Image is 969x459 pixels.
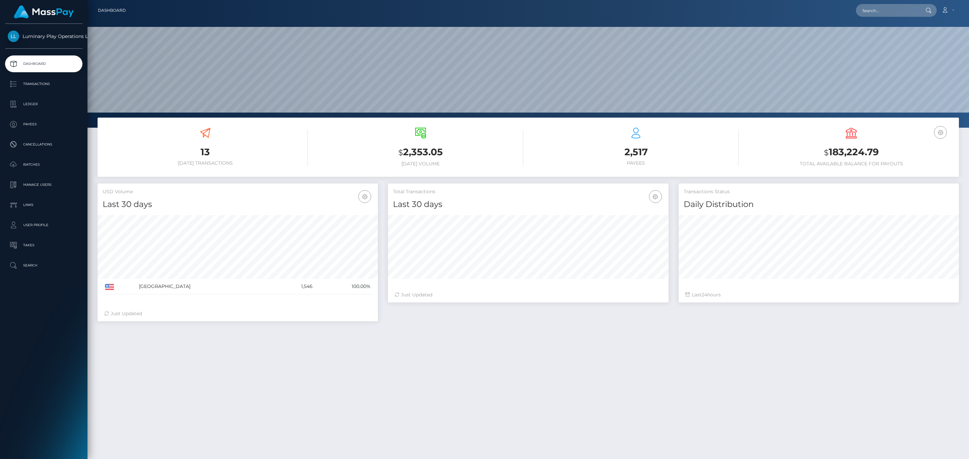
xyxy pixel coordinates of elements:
h4: Last 30 days [393,199,663,210]
img: MassPay Logo [14,5,74,18]
td: [GEOGRAPHIC_DATA] [137,279,275,294]
small: $ [398,148,403,157]
h3: 183,224.79 [749,145,954,159]
a: Payees [5,116,82,133]
p: User Profile [8,220,80,230]
div: Just Updated [395,291,661,298]
img: US.png [105,284,114,290]
img: Luminary Play Operations Limited [8,31,19,42]
h6: Payees [533,160,739,166]
small: $ [824,148,829,157]
p: Dashboard [8,59,80,69]
p: Links [8,200,80,210]
td: 1,546 [275,279,315,294]
a: Transactions [5,76,82,92]
a: Dashboard [98,3,126,17]
h6: [DATE] Transactions [103,160,308,166]
td: 100.00% [315,279,373,294]
h4: Last 30 days [103,199,373,210]
a: Search [5,257,82,274]
input: Search... [856,4,919,17]
p: Transactions [8,79,80,89]
a: Ledger [5,96,82,113]
h6: [DATE] Volume [318,161,523,167]
h5: Transactions Status [684,189,954,195]
h5: Total Transactions [393,189,663,195]
div: Last hours [685,291,952,298]
div: Just Updated [104,310,371,317]
h6: Total Available Balance for Payouts [749,161,954,167]
p: Manage Users [8,180,80,190]
span: Luminary Play Operations Limited [5,33,82,39]
p: Payees [8,119,80,129]
a: Links [5,197,82,213]
h5: USD Volume [103,189,373,195]
a: Batches [5,156,82,173]
a: User Profile [5,217,82,234]
h4: Daily Distribution [684,199,954,210]
p: Taxes [8,240,80,250]
p: Cancellations [8,139,80,150]
a: Dashboard [5,55,82,72]
a: Manage Users [5,176,82,193]
span: 24 [702,292,707,298]
h3: 2,353.05 [318,145,523,159]
h3: 2,517 [533,145,739,159]
p: Search [8,260,80,270]
p: Ledger [8,99,80,109]
a: Taxes [5,237,82,254]
h3: 13 [103,145,308,159]
p: Batches [8,160,80,170]
a: Cancellations [5,136,82,153]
